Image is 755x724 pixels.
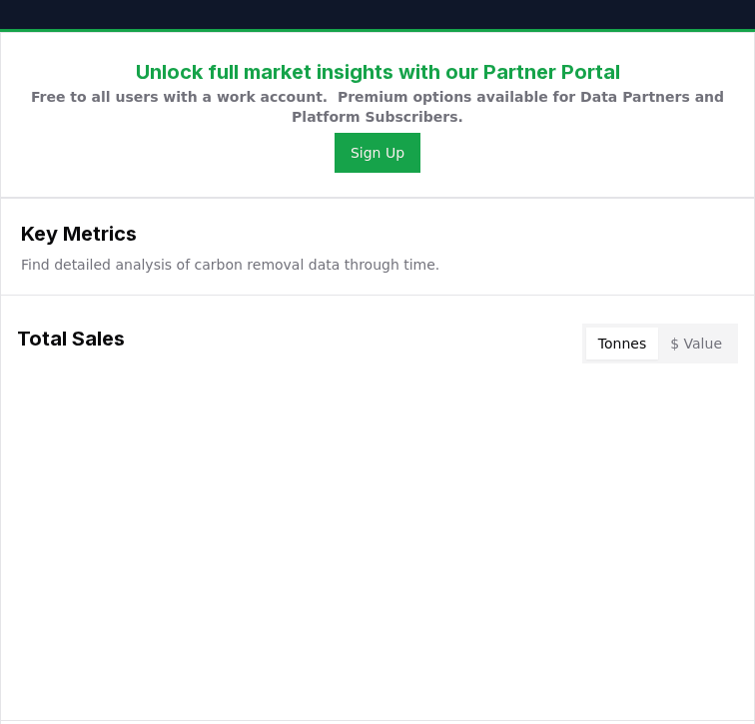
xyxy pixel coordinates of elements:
button: $ Value [658,328,734,360]
h3: Key Metrics [21,219,734,249]
a: Sign Up [351,143,404,163]
p: Free to all users with a work account. Premium options available for Data Partners and Platform S... [25,87,730,127]
p: Find detailed analysis of carbon removal data through time. [21,255,734,275]
h3: Unlock full market insights with our Partner Portal [25,57,730,87]
h3: Total Sales [17,324,125,363]
button: Sign Up [335,133,420,173]
button: Tonnes [586,328,658,360]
